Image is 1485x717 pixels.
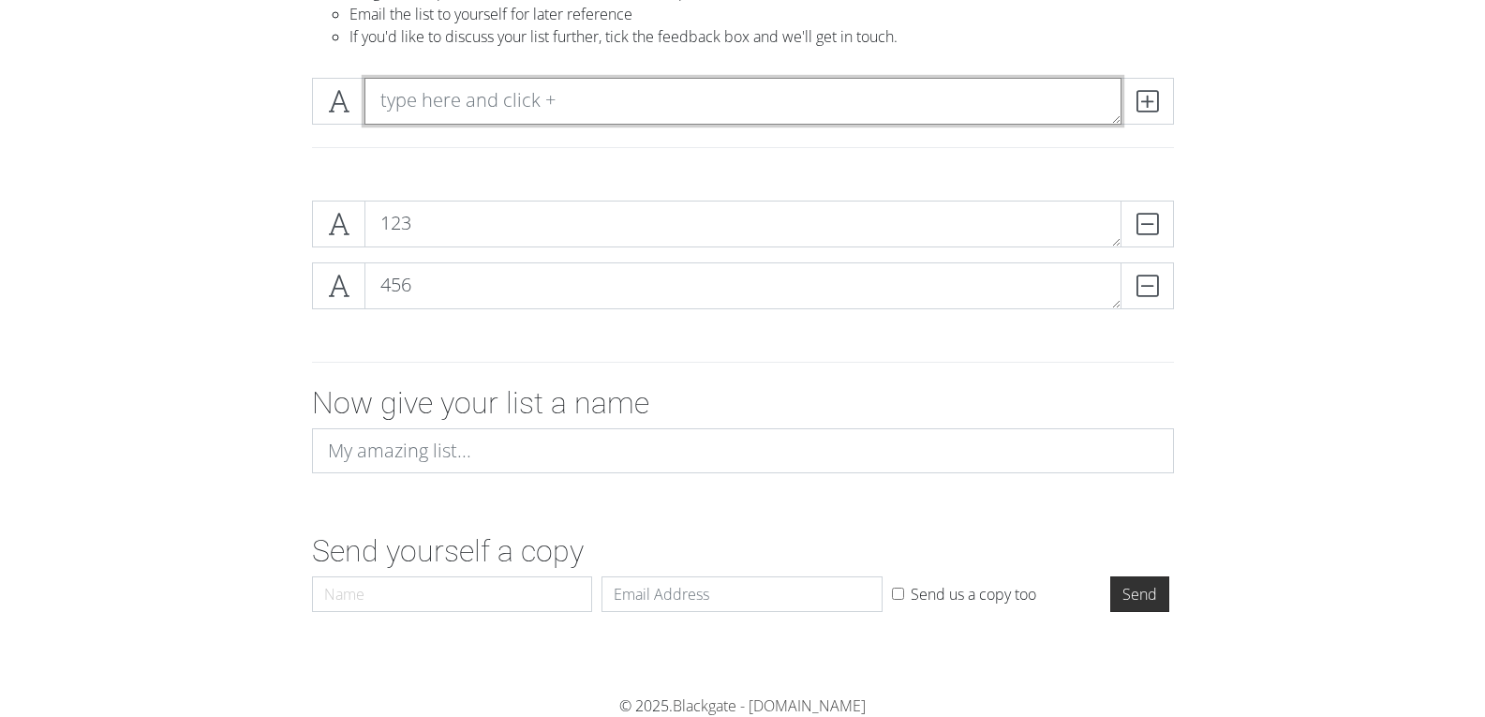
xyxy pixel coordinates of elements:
[601,576,883,612] input: Email Address
[1110,576,1169,612] input: Send
[911,583,1036,605] label: Send us a copy too
[349,3,1174,25] li: Email the list to yourself for later reference
[673,695,866,716] a: Blackgate - [DOMAIN_NAME]
[349,25,1174,48] li: If you'd like to discuss your list further, tick the feedback box and we'll get in touch.
[312,576,593,612] input: Name
[223,695,1263,717] div: © 2025.
[312,533,1174,569] h2: Send yourself a copy
[312,385,1174,421] h2: Now give your list a name
[312,428,1174,473] input: My amazing list...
